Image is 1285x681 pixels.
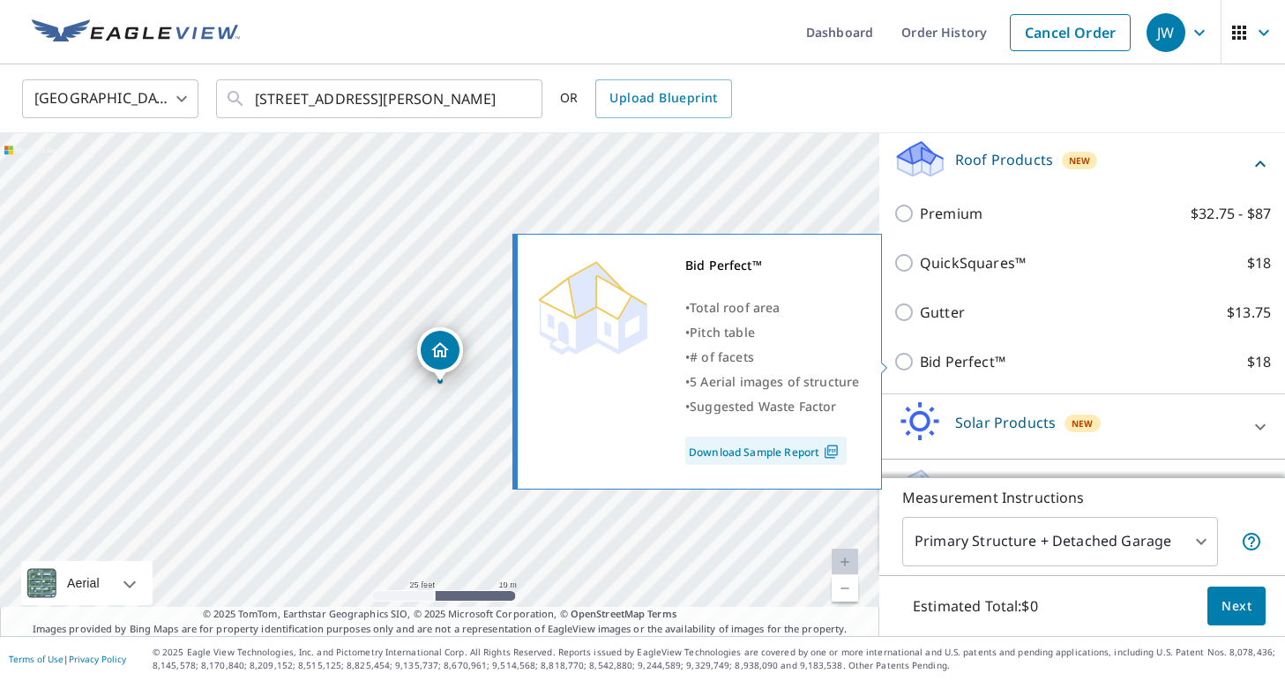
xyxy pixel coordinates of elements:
img: EV Logo [32,19,240,46]
span: 5 Aerial images of structure [690,373,859,390]
a: Terms [647,607,676,620]
span: Next [1221,595,1251,617]
p: Premium [920,203,982,224]
p: Solar Products [955,412,1056,433]
div: OR [560,79,732,118]
p: $13.75 [1227,302,1271,323]
span: Your report will include the primary structure and a detached garage if one exists. [1241,531,1262,552]
div: • [685,394,859,419]
div: • [685,370,859,394]
div: Bid Perfect™ [685,253,859,278]
span: Upload Blueprint [609,87,717,109]
p: | [9,654,126,664]
div: Aerial [62,561,105,605]
div: Walls ProductsNew [893,467,1271,517]
span: New [1069,153,1090,168]
p: Measurement Instructions [902,487,1262,508]
p: Bid Perfect™ [920,351,1005,372]
a: Current Level 20, Zoom In Disabled [832,549,858,575]
span: Pitch table [690,324,755,340]
a: Privacy Policy [69,653,126,665]
img: Pdf Icon [819,444,843,460]
p: $18 [1247,351,1271,372]
a: Download Sample Report [685,437,847,465]
span: © 2025 TomTom, Earthstar Geographics SIO, © 2025 Microsoft Corporation, © [203,607,676,622]
p: $18 [1247,252,1271,273]
span: New [1072,416,1093,430]
div: Dropped pin, building 1, Residential property, 90 Edward Dr SE Le Mars, IA 51031 [417,327,463,382]
a: OpenStreetMap [571,607,645,620]
div: JW [1147,13,1185,52]
a: Cancel Order [1010,14,1131,51]
div: • [685,296,859,320]
div: Aerial [21,561,153,605]
div: • [685,345,859,370]
a: Current Level 20, Zoom Out [832,575,858,602]
p: Roof Products [955,149,1053,170]
span: Suggested Waste Factor [690,398,836,415]
div: Solar ProductsNew [893,401,1271,452]
img: Premium [531,253,654,359]
a: Upload Blueprint [595,79,731,118]
p: $32.75 - $87 [1191,203,1271,224]
p: QuickSquares™ [920,252,1026,273]
p: Gutter [920,302,965,323]
div: • [685,320,859,345]
p: © 2025 Eagle View Technologies, Inc. and Pictometry International Corp. All Rights Reserved. Repo... [153,646,1276,672]
button: Next [1207,587,1266,626]
div: Primary Structure + Detached Garage [902,517,1218,566]
div: [GEOGRAPHIC_DATA] [22,74,198,123]
div: Roof ProductsNew [893,138,1271,189]
span: # of facets [690,348,754,365]
input: Search by address or latitude-longitude [255,74,506,123]
p: Estimated Total: $0 [899,587,1052,625]
span: Total roof area [690,299,780,316]
a: Terms of Use [9,653,64,665]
